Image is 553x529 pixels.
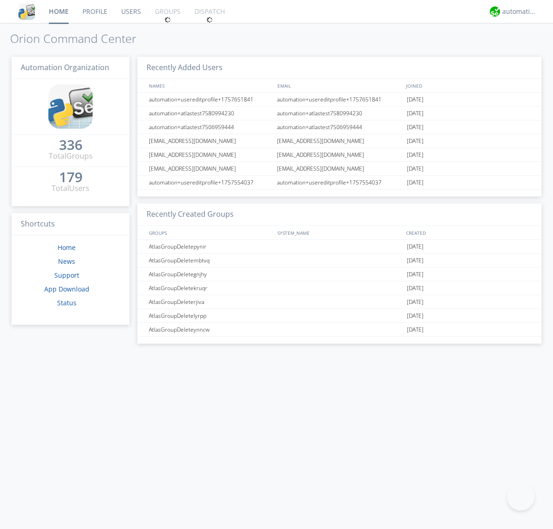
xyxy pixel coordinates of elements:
a: AtlasGroupDeleterjiva[DATE] [137,295,541,309]
a: News [58,257,75,266]
a: automation+atlastest7580994230automation+atlastest7580994230[DATE] [137,107,541,120]
a: automation+usereditprofile+1757651841automation+usereditprofile+1757651841[DATE] [137,93,541,107]
a: Home [58,243,76,252]
div: automation+usereditprofile+1757651841 [147,93,274,106]
h3: Recently Created Groups [137,203,541,226]
span: [DATE] [407,162,424,176]
div: automation+atlas [502,7,537,16]
div: Total Groups [49,151,93,161]
a: automation+atlastest7506959444automation+atlastest7506959444[DATE] [137,120,541,134]
span: [DATE] [407,176,424,190]
iframe: Toggle Customer Support [507,483,535,511]
span: [DATE] [407,240,424,254]
a: AtlasGroupDeleteynncw[DATE] [137,323,541,337]
h3: Recently Added Users [137,57,541,79]
div: NAMES [147,79,273,92]
span: [DATE] [407,323,424,337]
a: 179 [59,172,82,183]
div: automation+usereditprofile+1757651841 [275,93,405,106]
span: Automation Organization [21,62,109,72]
div: automation+usereditprofile+1757554037 [147,176,274,189]
div: Total Users [52,183,89,194]
div: AtlasGroupDeleteynncw [147,323,274,336]
img: cddb5a64eb264b2086981ab96f4c1ba7 [48,84,93,129]
span: [DATE] [407,254,424,267]
span: [DATE] [407,267,424,281]
span: [DATE] [407,134,424,148]
span: [DATE] [407,295,424,309]
div: GROUPS [147,226,273,239]
div: SYSTEM_NAME [275,226,404,239]
span: [DATE] [407,93,424,107]
div: [EMAIL_ADDRESS][DOMAIN_NAME] [147,148,274,161]
div: AtlasGroupDeletelyrpp [147,309,274,322]
div: automation+atlastest7580994230 [275,107,405,120]
div: AtlasGroupDeletepynir [147,240,274,253]
div: AtlasGroupDeleterjiva [147,295,274,309]
div: AtlasGroupDeletegnjhy [147,267,274,281]
div: automation+atlastest7506959444 [147,120,274,134]
a: [EMAIL_ADDRESS][DOMAIN_NAME][EMAIL_ADDRESS][DOMAIN_NAME][DATE] [137,162,541,176]
div: 336 [59,140,82,149]
div: [EMAIL_ADDRESS][DOMAIN_NAME] [275,148,405,161]
div: [EMAIL_ADDRESS][DOMAIN_NAME] [275,162,405,175]
img: cddb5a64eb264b2086981ab96f4c1ba7 [18,3,35,20]
div: [EMAIL_ADDRESS][DOMAIN_NAME] [147,134,274,148]
span: [DATE] [407,107,424,120]
img: spin.svg [165,17,171,23]
a: AtlasGroupDeletelyrpp[DATE] [137,309,541,323]
div: automation+atlastest7580994230 [147,107,274,120]
div: automation+usereditprofile+1757554037 [275,176,405,189]
a: App Download [44,285,89,293]
a: AtlasGroupDeletekruqr[DATE] [137,281,541,295]
a: [EMAIL_ADDRESS][DOMAIN_NAME][EMAIL_ADDRESS][DOMAIN_NAME][DATE] [137,134,541,148]
div: automation+atlastest7506959444 [275,120,405,134]
span: [DATE] [407,148,424,162]
div: 179 [59,172,82,182]
a: Status [57,298,76,307]
div: [EMAIL_ADDRESS][DOMAIN_NAME] [147,162,274,175]
a: Support [54,271,79,279]
div: EMAIL [275,79,404,92]
div: CREATED [404,226,533,239]
img: spin.svg [206,17,213,23]
a: 336 [59,140,82,151]
div: AtlasGroupDeletembtvq [147,254,274,267]
div: AtlasGroupDeletekruqr [147,281,274,295]
a: [EMAIL_ADDRESS][DOMAIN_NAME][EMAIL_ADDRESS][DOMAIN_NAME][DATE] [137,148,541,162]
a: automation+usereditprofile+1757554037automation+usereditprofile+1757554037[DATE] [137,176,541,190]
div: [EMAIL_ADDRESS][DOMAIN_NAME] [275,134,405,148]
span: [DATE] [407,309,424,323]
div: JOINED [404,79,533,92]
a: AtlasGroupDeletembtvq[DATE] [137,254,541,267]
a: AtlasGroupDeletepynir[DATE] [137,240,541,254]
span: [DATE] [407,120,424,134]
a: AtlasGroupDeletegnjhy[DATE] [137,267,541,281]
img: d2d01cd9b4174d08988066c6d424eccd [490,6,500,17]
span: [DATE] [407,281,424,295]
h3: Shortcuts [12,213,129,236]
